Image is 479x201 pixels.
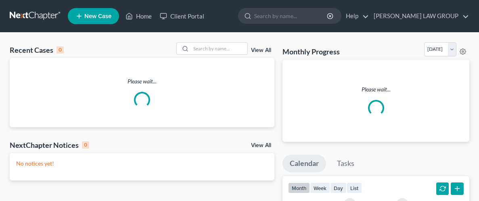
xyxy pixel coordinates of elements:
[310,182,330,193] button: week
[16,160,268,168] p: No notices yet!
[191,43,247,54] input: Search by name...
[84,13,111,19] span: New Case
[254,8,328,23] input: Search by name...
[288,182,310,193] button: month
[121,9,156,23] a: Home
[156,9,208,23] a: Client Portal
[251,143,271,148] a: View All
[282,47,340,56] h3: Monthly Progress
[289,85,463,93] p: Please wait...
[370,9,469,23] a: [PERSON_NAME] LAW GROUP
[10,77,274,85] p: Please wait...
[342,9,369,23] a: Help
[330,182,347,193] button: day
[10,140,89,150] div: NextChapter Notices
[330,155,362,172] a: Tasks
[82,141,89,149] div: 0
[56,46,64,54] div: 0
[347,182,362,193] button: list
[251,48,271,53] a: View All
[10,45,64,55] div: Recent Cases
[282,155,326,172] a: Calendar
